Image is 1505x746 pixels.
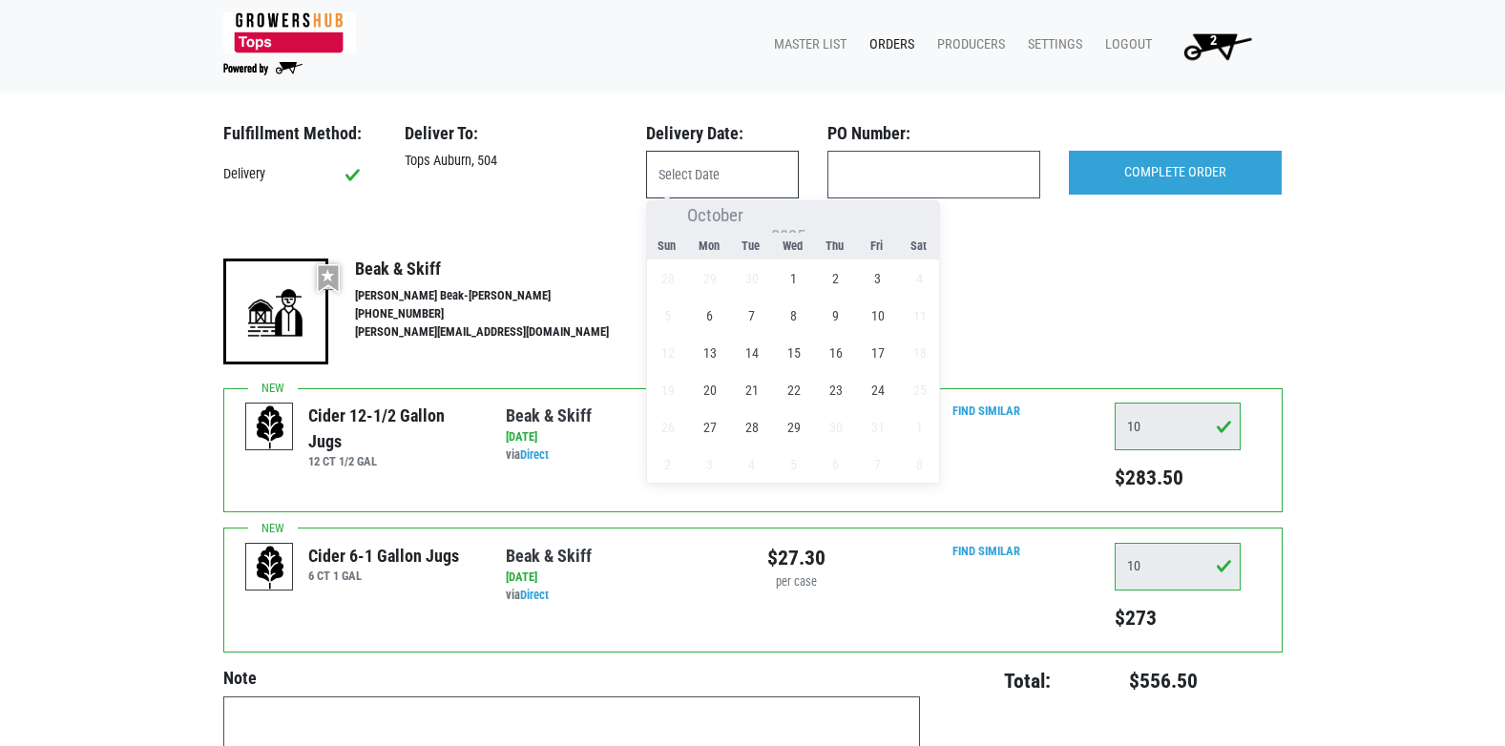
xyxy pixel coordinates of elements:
[901,259,938,297] span: October 4, 2025
[649,371,686,408] span: October 19, 2025
[767,573,826,591] div: per case
[817,297,854,334] span: October 9, 2025
[646,240,688,253] span: Sun
[506,569,738,587] div: [DATE]
[649,334,686,371] span: October 12, 2025
[733,371,770,408] span: October 21, 2025
[901,446,938,483] span: November 8, 2025
[901,297,938,334] span: October 11, 2025
[854,27,922,63] a: Orders
[688,240,730,253] span: Mon
[775,408,812,446] span: October 29, 2025
[817,334,854,371] span: October 16, 2025
[733,334,770,371] span: October 14, 2025
[506,587,738,605] div: via
[767,543,826,573] div: $27.30
[246,544,294,591] img: placeholder-variety-43d6402dacf2d531de610a020419775a.svg
[733,408,770,446] span: October 28, 2025
[759,27,854,63] a: Master List
[814,240,856,253] span: Thu
[355,323,649,342] li: [PERSON_NAME][EMAIL_ADDRESS][DOMAIN_NAME]
[859,446,896,483] span: November 7, 2025
[691,334,728,371] span: October 13, 2025
[390,151,632,172] div: Tops Auburn, 504
[1115,606,1241,631] h5: $273
[859,334,896,371] span: October 17, 2025
[733,446,770,483] span: November 4, 2025
[901,334,938,371] span: October 18, 2025
[223,668,920,689] h4: Note
[308,403,477,454] div: Cider 12-1/2 Gallon Jugs
[682,207,743,225] select: Month
[775,334,812,371] span: October 15, 2025
[827,123,1040,144] h3: PO Number:
[355,305,649,323] li: [PHONE_NUMBER]
[691,259,728,297] span: September 29, 2025
[859,408,896,446] span: October 31, 2025
[691,297,728,334] span: October 6, 2025
[246,404,294,451] img: placeholder-variety-43d6402dacf2d531de610a020419775a.svg
[901,408,938,446] span: November 1, 2025
[1175,27,1260,65] img: Cart
[506,405,592,425] a: Beak & Skiff
[1090,27,1160,63] a: Logout
[733,297,770,334] span: October 7, 2025
[730,240,772,253] span: Tue
[308,454,477,468] h6: 12 CT 1/2 GAL
[691,371,728,408] span: October 20, 2025
[901,371,938,408] span: October 25, 2025
[898,240,940,253] span: Sat
[1160,27,1267,65] a: 2
[308,569,459,583] h6: 6 CT 1 GAL
[520,447,549,462] a: Direct
[355,259,649,280] h4: Beak & Skiff
[223,62,303,75] img: Powered by Big Wheelbarrow
[1115,466,1241,490] h5: $283.50
[775,446,812,483] span: November 5, 2025
[922,27,1013,63] a: Producers
[950,669,1052,694] h4: Total:
[952,404,1020,418] a: Find Similar
[733,259,770,297] span: September 30, 2025
[308,543,459,569] div: Cider 6-1 Gallon Jugs
[691,408,728,446] span: October 27, 2025
[223,123,376,144] h3: Fulfillment Method:
[859,259,896,297] span: October 3, 2025
[1210,32,1217,49] span: 2
[817,446,854,483] span: November 6, 2025
[1115,403,1241,450] input: Qty
[691,446,728,483] span: November 3, 2025
[649,297,686,334] span: October 5, 2025
[506,428,738,446] div: [DATE]
[775,259,812,297] span: October 1, 2025
[817,408,854,446] span: October 30, 2025
[1069,151,1282,195] input: COMPLETE ORDER
[772,240,814,253] span: Wed
[506,446,738,465] div: via
[952,544,1020,558] a: Find Similar
[646,151,799,198] input: Select Date
[649,408,686,446] span: October 26, 2025
[817,259,854,297] span: October 2, 2025
[859,371,896,408] span: October 24, 2025
[1115,543,1241,591] input: Qty
[649,259,686,297] span: September 28, 2025
[355,287,649,305] li: [PERSON_NAME] Beak-[PERSON_NAME]
[223,259,328,363] img: 6-ffe85f7560f3a7bdc85868ce0f288644.png
[817,371,854,408] span: October 23, 2025
[1013,27,1090,63] a: Settings
[223,12,356,53] img: 279edf242af8f9d49a69d9d2afa010fb.png
[859,297,896,334] span: October 10, 2025
[646,123,799,144] h3: Delivery Date:
[506,546,592,566] a: Beak & Skiff
[405,123,617,144] h3: Deliver To:
[775,297,812,334] span: October 8, 2025
[520,588,549,602] a: Direct
[775,371,812,408] span: October 22, 2025
[649,446,686,483] span: November 2, 2025
[1062,669,1198,694] h4: $556.50
[856,240,898,253] span: Fri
